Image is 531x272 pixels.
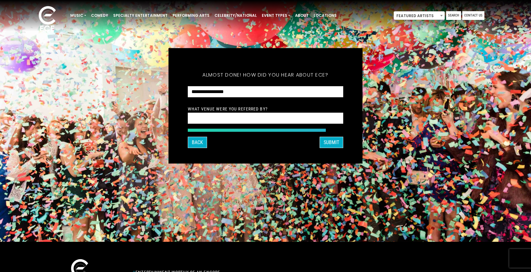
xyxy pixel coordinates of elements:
[111,10,170,21] a: Specialty Entertainment
[170,10,212,21] a: Performing Arts
[259,10,293,21] a: Event Types
[212,10,259,21] a: Celebrity/National
[188,64,343,86] h5: Almost done! How did you hear about ECE?
[32,4,63,35] img: ece_new_logo_whitev2-1.png
[394,12,445,20] span: Featured Artists
[188,137,207,148] button: Back
[394,11,445,20] span: Featured Artists
[320,137,343,148] button: SUBMIT
[293,10,311,21] a: About
[68,10,89,21] a: Music
[89,10,111,21] a: Comedy
[462,11,484,20] a: Contact Us
[188,106,268,112] label: What venue were you referred by?
[188,86,343,98] select: How did you hear about ECE
[446,11,461,20] a: Search
[311,10,339,21] a: Locations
